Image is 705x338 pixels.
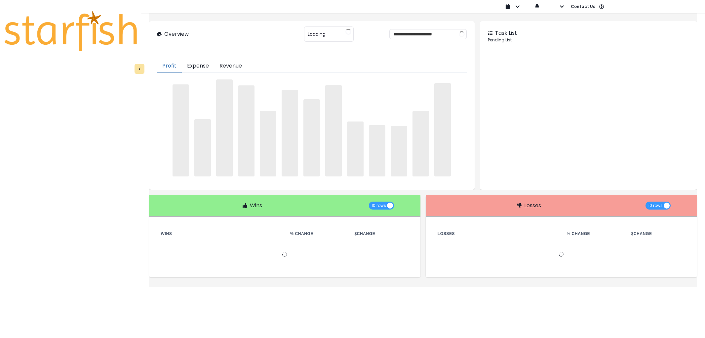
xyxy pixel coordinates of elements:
[434,83,451,176] span: ‌
[561,230,626,238] th: % Change
[214,59,247,73] button: Revenue
[238,85,255,176] span: ‌
[495,29,517,37] p: Task List
[432,230,562,238] th: Losses
[412,111,429,176] span: ‌
[182,59,214,73] button: Expense
[157,59,182,73] button: Profit
[391,126,407,176] span: ‌
[372,202,386,210] span: 10 rows
[626,230,690,238] th: $ Change
[156,230,285,238] th: Wins
[524,202,541,210] p: Losses
[369,125,385,176] span: ‌
[488,37,689,43] p: Pending List
[648,202,663,210] span: 10 rows
[164,30,189,38] p: Overview
[282,90,298,176] span: ‌
[260,111,276,176] span: ‌
[325,85,342,176] span: ‌
[250,202,262,210] p: Wins
[349,230,414,238] th: $ Change
[303,99,320,176] span: ‌
[194,119,211,177] span: ‌
[308,27,326,41] span: Loading
[173,84,189,177] span: ‌
[285,230,349,238] th: % Change
[347,121,364,176] span: ‌
[216,79,233,176] span: ‌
